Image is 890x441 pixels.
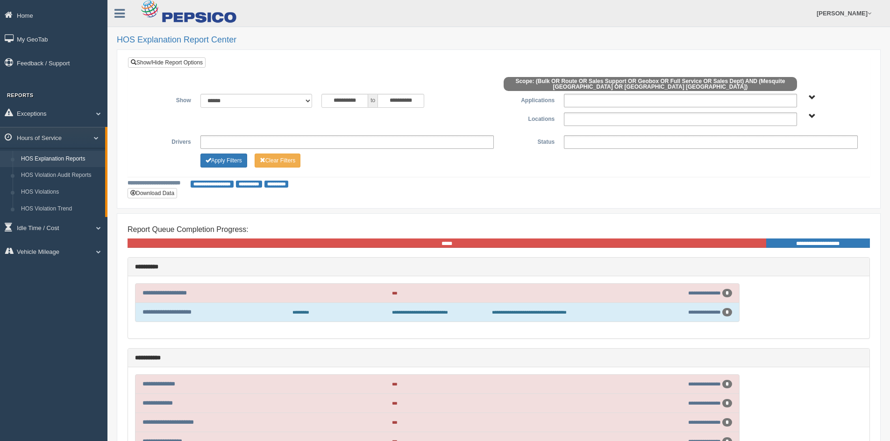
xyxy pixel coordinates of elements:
a: HOS Violation Trend [17,201,105,217]
label: Status [498,135,559,147]
button: Change Filter Options [200,154,247,168]
span: Scope: (Bulk OR Route OR Sales Support OR Geobox OR Full Service OR Sales Dept) AND (Mesquite [GE... [504,77,797,91]
label: Show [135,94,196,105]
span: to [368,94,377,108]
label: Locations [499,112,560,124]
label: Drivers [135,135,196,147]
h2: HOS Explanation Report Center [117,35,881,45]
label: Applications [498,94,559,105]
a: HOS Violation Audit Reports [17,167,105,184]
button: Change Filter Options [255,154,301,168]
a: Show/Hide Report Options [128,57,206,68]
a: HOS Explanation Reports [17,151,105,168]
button: Download Data [128,188,177,198]
a: HOS Violations [17,184,105,201]
h4: Report Queue Completion Progress: [128,225,870,234]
